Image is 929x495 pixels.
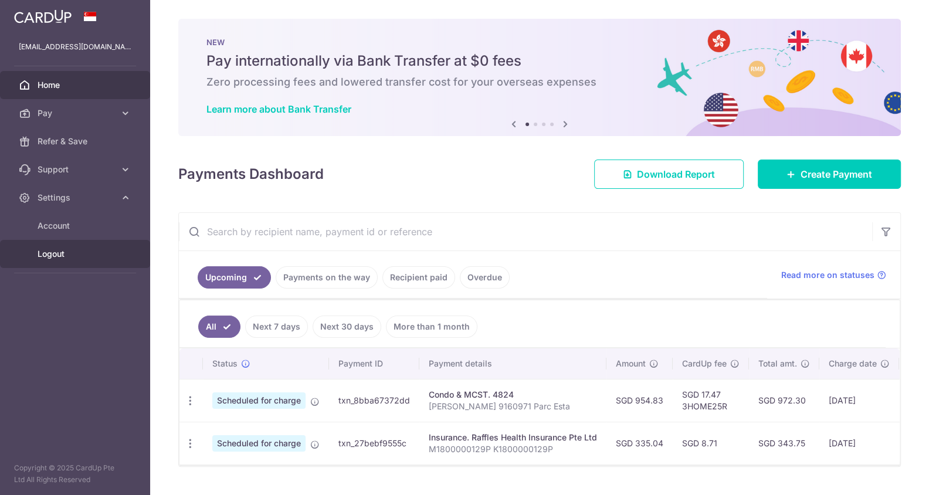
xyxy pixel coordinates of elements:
[198,316,240,338] a: All
[749,379,819,422] td: SGD 972.30
[606,422,673,465] td: SGD 335.04
[429,401,597,412] p: [PERSON_NAME] 9160971 Parc Esta
[38,192,115,204] span: Settings
[829,358,877,369] span: Charge date
[198,266,271,289] a: Upcoming
[276,266,378,289] a: Payments on the way
[460,266,510,289] a: Overdue
[329,348,419,379] th: Payment ID
[419,348,606,379] th: Payment details
[38,107,115,119] span: Pay
[758,160,901,189] a: Create Payment
[386,316,477,338] a: More than 1 month
[819,422,899,465] td: [DATE]
[637,167,715,181] span: Download Report
[673,379,749,422] td: SGD 17.47 3HOME25R
[429,432,597,443] div: Insurance. Raffles Health Insurance Pte Ltd
[206,38,873,47] p: NEW
[206,52,873,70] h5: Pay internationally via Bank Transfer at $0 fees
[749,422,819,465] td: SGD 343.75
[329,422,419,465] td: txn_27bebf9555c
[212,435,306,452] span: Scheduled for charge
[212,392,306,409] span: Scheduled for charge
[38,248,115,260] span: Logout
[178,19,901,136] img: Bank transfer banner
[178,164,324,185] h4: Payments Dashboard
[38,164,115,175] span: Support
[212,358,238,369] span: Status
[206,75,873,89] h6: Zero processing fees and lowered transfer cost for your overseas expenses
[206,103,351,115] a: Learn more about Bank Transfer
[329,379,419,422] td: txn_8bba67372dd
[781,269,886,281] a: Read more on statuses
[38,135,115,147] span: Refer & Save
[179,213,872,250] input: Search by recipient name, payment id or reference
[382,266,455,289] a: Recipient paid
[606,379,673,422] td: SGD 954.83
[616,358,646,369] span: Amount
[19,41,131,53] p: [EMAIL_ADDRESS][DOMAIN_NAME]
[38,79,115,91] span: Home
[682,358,727,369] span: CardUp fee
[38,220,115,232] span: Account
[429,443,597,455] p: M1800000129P K1800000129P
[801,167,872,181] span: Create Payment
[673,422,749,465] td: SGD 8.71
[245,316,308,338] a: Next 7 days
[313,316,381,338] a: Next 30 days
[819,379,899,422] td: [DATE]
[429,389,597,401] div: Condo & MCST. 4824
[594,160,744,189] a: Download Report
[14,9,72,23] img: CardUp
[758,358,797,369] span: Total amt.
[781,269,874,281] span: Read more on statuses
